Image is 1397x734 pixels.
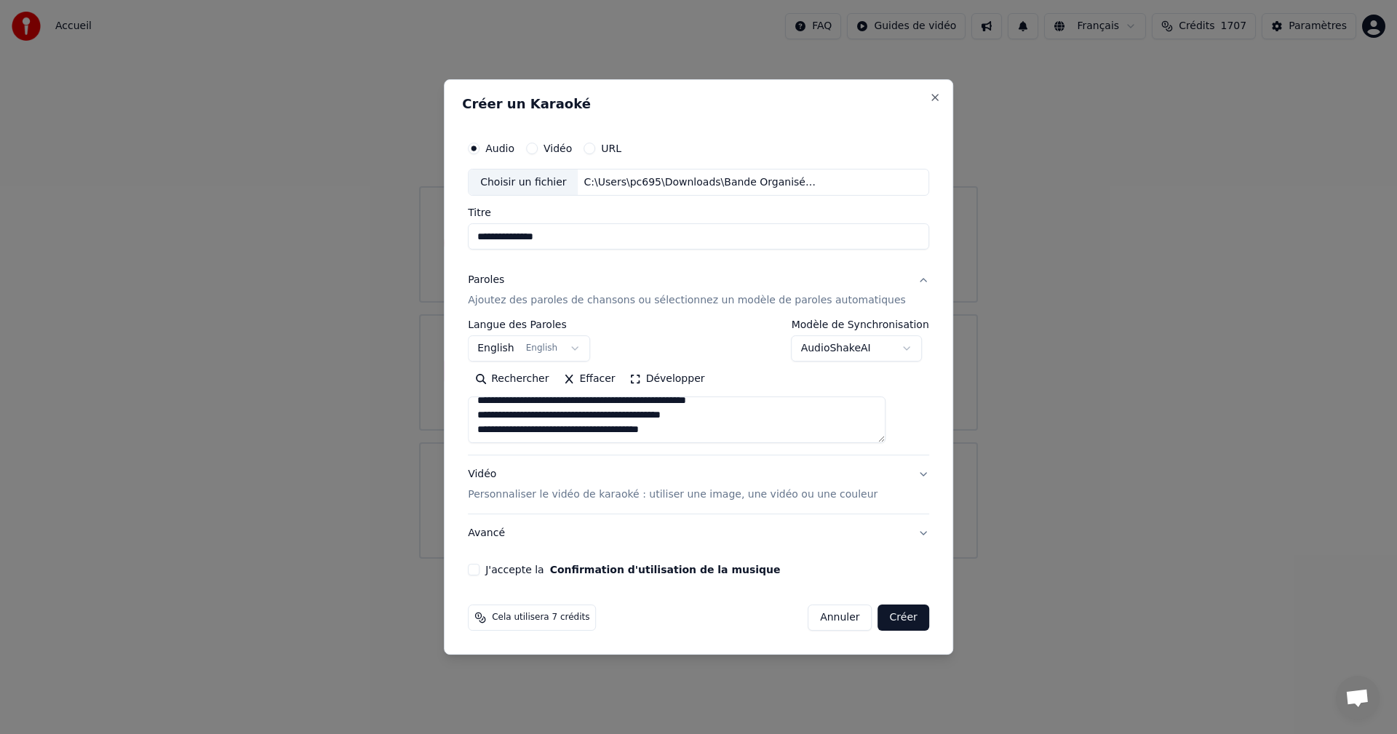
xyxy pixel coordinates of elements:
[468,320,590,330] label: Langue des Paroles
[550,565,781,575] button: J'accepte la
[468,514,929,552] button: Avancé
[468,368,556,391] button: Rechercher
[468,208,929,218] label: Titre
[792,320,929,330] label: Modèle de Synchronisation
[485,143,514,153] label: Audio
[468,294,906,308] p: Ajoutez des paroles de chansons ou sélectionnez un modèle de paroles automatiques
[468,487,877,502] p: Personnaliser le vidéo de karaoké : utiliser une image, une vidéo ou une couleur
[492,612,589,623] span: Cela utilisera 7 crédits
[468,262,929,320] button: ParolesAjoutez des paroles de chansons ou sélectionnez un modèle de paroles automatiques
[468,320,929,455] div: ParolesAjoutez des paroles de chansons ou sélectionnez un modèle de paroles automatiques
[468,456,929,514] button: VidéoPersonnaliser le vidéo de karaoké : utiliser une image, une vidéo ou une couleur
[578,175,826,190] div: C:\Users\pc695\Downloads\Bande Organisée - Sch Kofs [DATE] Naps Soso maness Elams Solda Houari Cl...
[469,169,578,196] div: Choisir un fichier
[468,468,877,503] div: Vidéo
[468,274,504,288] div: Paroles
[485,565,780,575] label: J'accepte la
[601,143,621,153] label: URL
[623,368,712,391] button: Développer
[544,143,572,153] label: Vidéo
[808,605,872,631] button: Annuler
[462,97,935,111] h2: Créer un Karaoké
[878,605,929,631] button: Créer
[556,368,622,391] button: Effacer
